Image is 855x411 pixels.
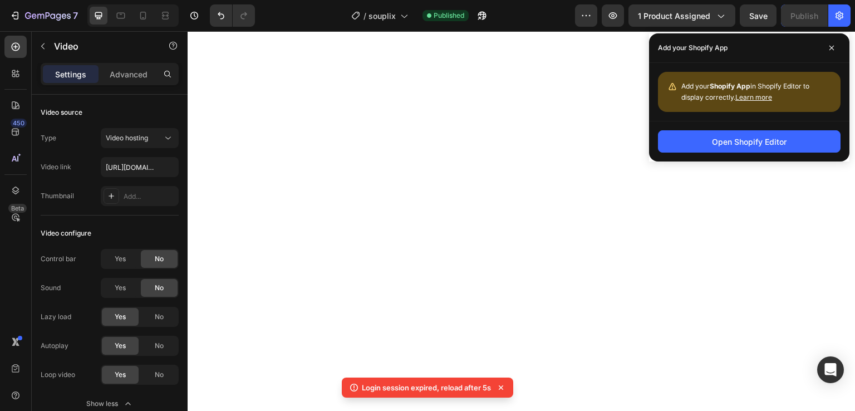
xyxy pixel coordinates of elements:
[155,254,164,264] span: No
[41,191,74,201] div: Thumbnail
[86,398,134,409] div: Show less
[115,254,126,264] span: Yes
[363,10,366,22] span: /
[124,192,176,202] div: Add...
[41,254,76,264] div: Control bar
[155,283,164,293] span: No
[210,4,255,27] div: Undo/Redo
[101,128,179,148] button: Video hosting
[735,92,772,103] button: Learn more
[362,382,491,393] p: Login session expired, reload after 5s
[638,10,710,22] span: 1 product assigned
[817,356,844,383] div: Open Intercom Messenger
[41,133,56,143] div: Type
[658,42,728,53] p: Add your Shopify App
[658,130,841,153] button: Open Shopify Editor
[749,11,768,21] span: Save
[790,10,818,22] div: Publish
[41,107,82,118] div: Video source
[740,4,777,27] button: Save
[8,204,27,213] div: Beta
[155,312,164,322] span: No
[115,370,126,380] span: Yes
[11,119,27,128] div: 450
[41,312,71,322] div: Lazy load
[155,341,164,351] span: No
[41,162,71,172] div: Video link
[41,341,68,351] div: Autoplay
[628,4,735,27] button: 1 product assigned
[188,31,855,411] iframe: Design area
[101,157,179,177] input: Insert video url here
[434,11,464,21] span: Published
[106,134,148,142] span: Video hosting
[712,136,787,148] div: Open Shopify Editor
[54,40,149,53] p: Video
[110,68,148,80] p: Advanced
[73,9,78,22] p: 7
[4,4,83,27] button: 7
[41,283,61,293] div: Sound
[681,82,809,101] span: Add your in Shopify Editor to display correctly.
[115,312,126,322] span: Yes
[55,68,86,80] p: Settings
[781,4,828,27] button: Publish
[41,370,75,380] div: Loop video
[710,82,750,90] strong: Shopify App
[115,341,126,351] span: Yes
[155,370,164,380] span: No
[41,228,91,238] div: Video configure
[115,283,126,293] span: Yes
[368,10,396,22] span: souplix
